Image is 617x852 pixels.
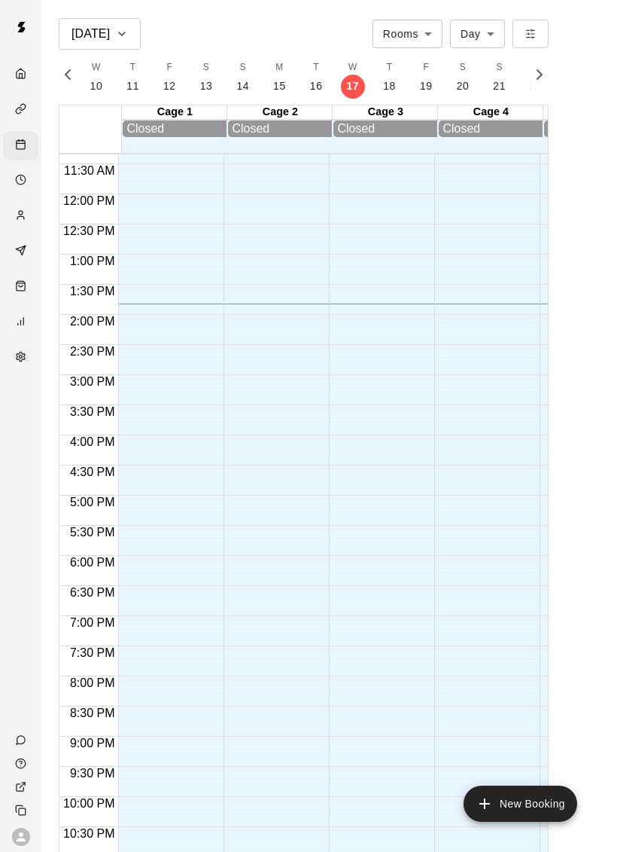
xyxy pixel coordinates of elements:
[227,105,333,120] div: Cage 2
[348,60,357,75] span: W
[347,78,360,94] p: 17
[408,56,445,99] button: F19
[66,586,119,599] span: 6:30 PM
[66,435,119,448] span: 4:00 PM
[59,18,141,50] button: [DATE]
[66,707,119,719] span: 8:30 PM
[313,60,319,75] span: T
[493,78,506,94] p: 21
[481,56,518,99] button: S21
[126,78,139,94] p: 11
[371,56,408,99] button: T18
[71,23,110,44] h6: [DATE]
[445,56,482,99] button: S20
[59,827,118,840] span: 10:30 PM
[66,315,119,328] span: 2:00 PM
[66,375,119,388] span: 3:00 PM
[438,105,543,120] div: Cage 4
[66,255,119,267] span: 1:00 PM
[464,786,577,822] button: add
[66,526,119,539] span: 5:30 PM
[59,224,118,237] span: 12:30 PM
[335,56,372,99] button: W17
[66,676,119,689] span: 8:00 PM
[442,122,539,136] div: Closed
[232,122,328,136] div: Closed
[203,60,209,75] span: S
[261,56,298,99] button: M15
[273,78,286,94] p: 15
[3,728,41,752] a: Contact Us
[66,767,119,780] span: 9:30 PM
[66,345,119,358] span: 2:30 PM
[387,60,393,75] span: T
[66,496,119,508] span: 5:00 PM
[114,56,151,99] button: T11
[337,122,433,136] div: Closed
[188,56,225,99] button: S13
[59,194,118,207] span: 12:00 PM
[66,646,119,659] span: 7:30 PM
[166,60,172,75] span: F
[420,78,433,94] p: 19
[60,164,119,177] span: 11:30 AM
[59,797,118,810] span: 10:00 PM
[3,752,41,775] a: Visit help center
[151,56,188,99] button: F12
[224,56,261,99] button: S14
[66,285,119,298] span: 1:30 PM
[423,60,429,75] span: F
[518,56,555,99] button: 22
[3,799,41,822] div: Copy public page link
[66,405,119,418] span: 3:30 PM
[6,12,36,42] img: Swift logo
[66,466,119,478] span: 4:30 PM
[530,78,543,94] p: 22
[236,78,249,94] p: 14
[460,60,466,75] span: S
[275,60,283,75] span: M
[310,78,323,94] p: 16
[66,737,119,750] span: 9:00 PM
[372,20,442,47] div: Rooms
[298,56,335,99] button: T16
[496,60,502,75] span: S
[90,78,103,94] p: 10
[126,122,223,136] div: Closed
[240,60,246,75] span: S
[130,60,136,75] span: T
[200,78,213,94] p: 13
[78,56,115,99] button: W10
[92,60,101,75] span: W
[163,78,176,94] p: 12
[333,105,438,120] div: Cage 3
[383,78,396,94] p: 18
[66,556,119,569] span: 6:00 PM
[450,20,505,47] div: Day
[122,105,227,120] div: Cage 1
[66,616,119,629] span: 7:00 PM
[3,775,41,799] a: View public page
[457,78,470,94] p: 20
